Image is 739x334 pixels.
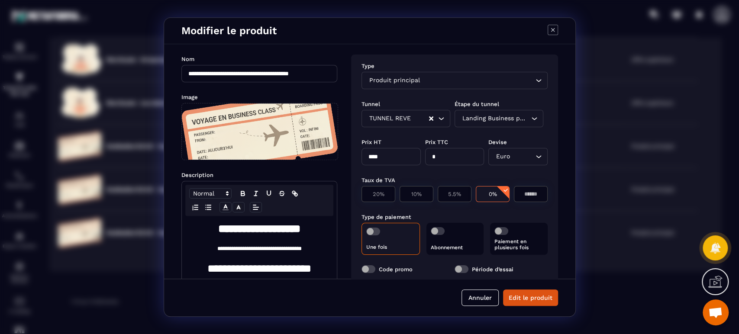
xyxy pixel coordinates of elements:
label: Taux de TVA [361,177,395,183]
h4: Modifier le produit [181,25,277,37]
label: Prix TTC [425,139,448,145]
label: Type de paiement [361,214,411,220]
button: Clear Selected [429,116,433,122]
button: Edit le produit [503,289,558,306]
label: Code promo [379,266,413,273]
span: Produit principal [367,76,422,85]
p: 0% [481,191,505,197]
p: Paiement en plusieurs fois [494,238,543,250]
div: Search for option [488,148,548,165]
label: Prix HT [361,139,381,145]
p: Abonnement [430,244,479,250]
span: Landing Business paiement [460,114,529,123]
label: Étape du tunnel [455,101,499,107]
p: 10% [404,191,429,197]
span: TUNNEL REVE [367,114,413,123]
div: Search for option [455,110,543,127]
p: Une fois [366,244,415,250]
div: Ouvrir le chat [703,299,729,325]
label: Nom [181,56,194,62]
label: Description [181,172,213,178]
label: Image [181,94,198,100]
input: Search for option [413,114,428,123]
div: Search for option [361,110,450,127]
button: Annuler [461,289,499,306]
input: Search for option [512,152,533,161]
span: Euro [494,152,512,161]
div: Search for option [361,72,548,89]
label: Tunnel [361,101,380,107]
label: Période d’essai [472,266,513,273]
p: 20% [366,191,390,197]
input: Search for option [422,76,533,85]
label: Type [361,63,374,69]
p: 5.5% [442,191,467,197]
label: Devise [488,139,507,145]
